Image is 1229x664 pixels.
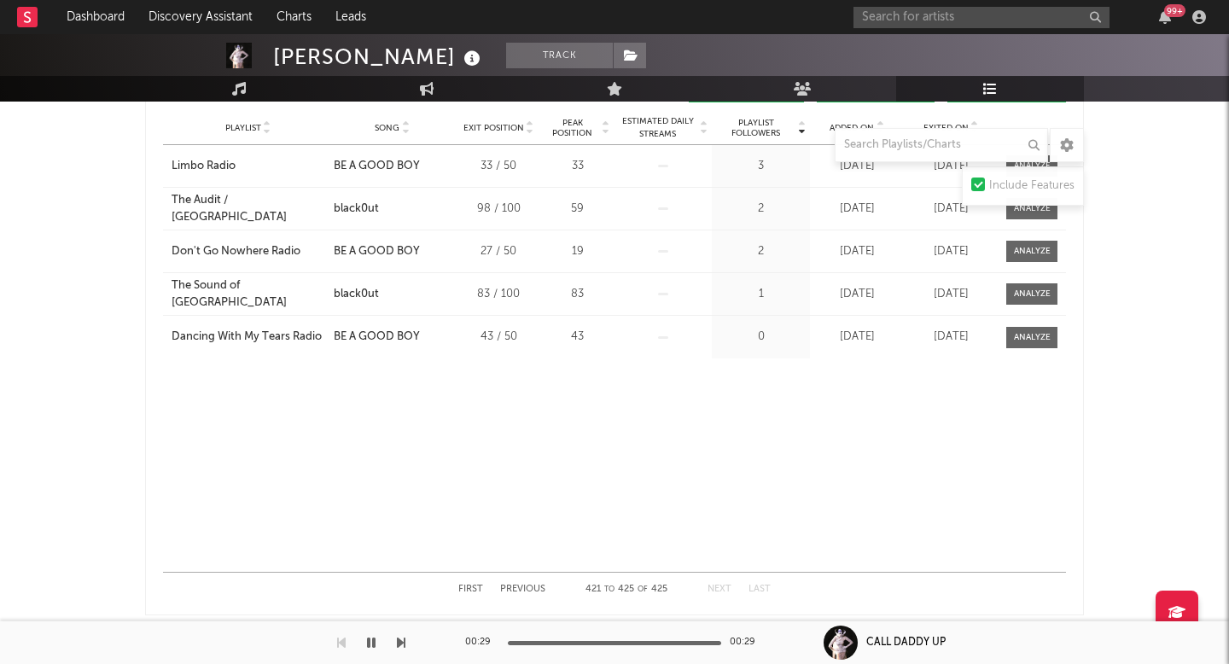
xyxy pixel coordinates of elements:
[460,286,537,303] div: 83 / 100
[814,286,900,303] div: [DATE]
[1164,4,1185,17] div: 99 +
[334,201,379,218] div: black0ut
[172,277,325,311] a: The Sound of [GEOGRAPHIC_DATA]
[545,158,609,175] div: 33
[580,580,673,600] div: 421 425 425
[716,243,806,260] div: 2
[334,243,420,260] div: BE A GOOD BOY
[545,118,599,138] span: Peak Position
[545,243,609,260] div: 19
[334,158,420,175] div: BE A GOOD BOY
[334,201,451,218] a: black0ut
[1159,10,1171,24] button: 99+
[172,329,325,346] a: Dancing With My Tears Radio
[545,286,609,303] div: 83
[866,635,946,650] div: CALL DADDY UP
[172,243,300,260] div: Don't Go Nowhere Radio
[716,158,806,175] div: 3
[460,158,537,175] div: 33 / 50
[908,201,993,218] div: [DATE]
[989,176,1075,196] div: Include Features
[708,585,731,594] button: Next
[716,118,795,138] span: Playlist Followers
[716,286,806,303] div: 1
[908,286,993,303] div: [DATE]
[506,43,613,68] button: Track
[908,243,993,260] div: [DATE]
[334,243,451,260] a: BE A GOOD BOY
[604,585,614,593] span: to
[225,123,261,133] span: Playlist
[814,243,900,260] div: [DATE]
[638,585,648,593] span: of
[814,201,900,218] div: [DATE]
[618,115,697,141] span: Estimated Daily Streams
[172,192,325,225] a: The Audit / [GEOGRAPHIC_DATA]
[835,128,1048,162] input: Search Playlists/Charts
[730,632,764,653] div: 00:29
[908,329,993,346] div: [DATE]
[748,585,771,594] button: Last
[334,286,379,303] div: black0ut
[460,201,537,218] div: 98 / 100
[814,329,900,346] div: [DATE]
[923,123,969,133] span: Exited On
[465,632,499,653] div: 00:29
[716,329,806,346] div: 0
[853,7,1110,28] input: Search for artists
[500,585,545,594] button: Previous
[375,123,399,133] span: Song
[716,201,806,218] div: 2
[172,158,325,175] a: Limbo Radio
[814,158,900,175] div: [DATE]
[460,329,537,346] div: 43 / 50
[545,329,609,346] div: 43
[830,123,874,133] span: Added On
[273,43,485,71] div: [PERSON_NAME]
[545,201,609,218] div: 59
[334,329,420,346] div: BE A GOOD BOY
[458,585,483,594] button: First
[334,158,451,175] a: BE A GOOD BOY
[334,286,451,303] a: black0ut
[172,158,236,175] div: Limbo Radio
[172,329,322,346] div: Dancing With My Tears Radio
[460,243,537,260] div: 27 / 50
[334,329,451,346] a: BE A GOOD BOY
[908,158,993,175] div: [DATE]
[172,243,325,260] a: Don't Go Nowhere Radio
[463,123,524,133] span: Exit Position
